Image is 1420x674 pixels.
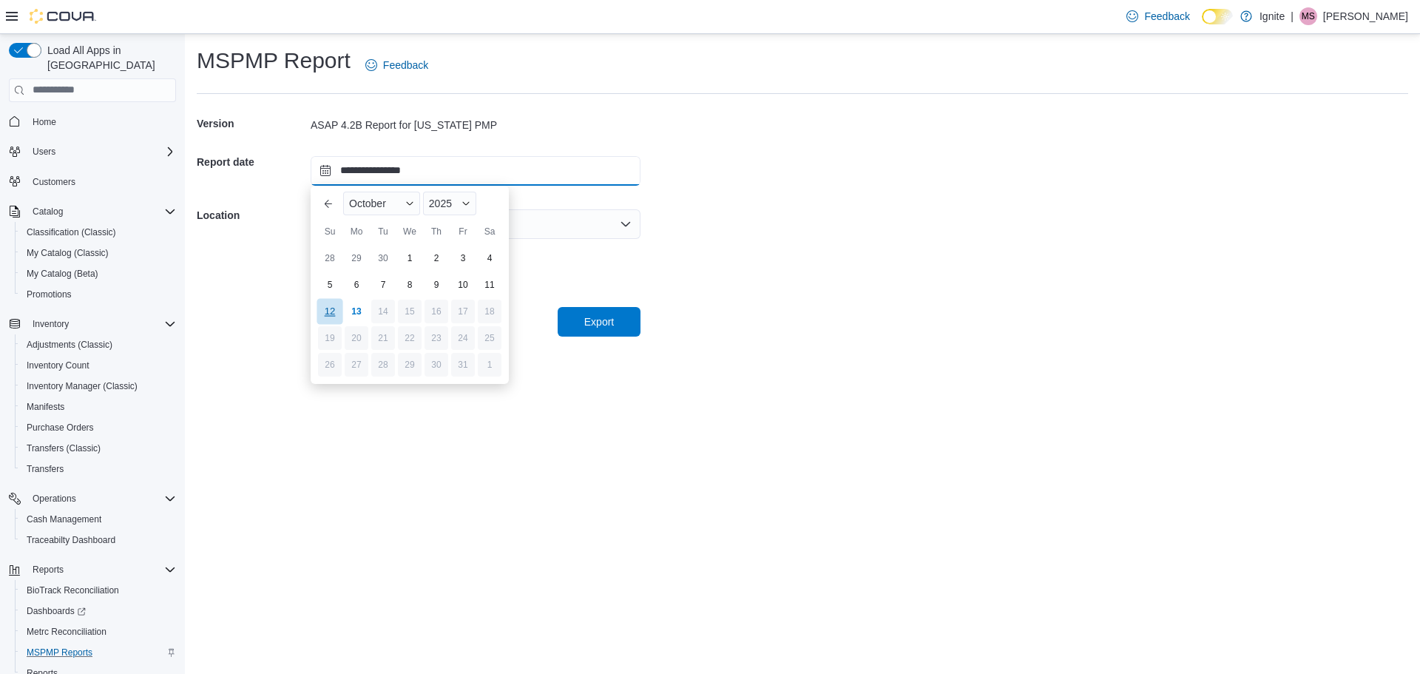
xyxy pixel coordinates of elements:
button: Users [27,143,61,161]
span: Users [33,146,55,158]
div: day-31 [451,353,475,377]
span: BioTrack Reconciliation [21,582,176,599]
div: day-15 [398,300,422,323]
span: Metrc Reconciliation [27,626,106,638]
div: Th [425,220,448,243]
span: Metrc Reconciliation [21,623,176,641]
span: My Catalog (Beta) [21,265,176,283]
div: We [398,220,422,243]
div: day-22 [398,326,422,350]
span: Promotions [27,289,72,300]
div: day-13 [345,300,368,323]
a: BioTrack Reconciliation [21,582,125,599]
div: day-28 [371,353,395,377]
div: day-24 [451,326,475,350]
span: Classification (Classic) [27,226,116,238]
button: Classification (Classic) [15,222,182,243]
span: Cash Management [21,510,176,528]
button: Operations [27,490,82,508]
input: Press the down key to enter a popover containing a calendar. Press the escape key to close the po... [311,156,640,186]
div: Tu [371,220,395,243]
button: Adjustments (Classic) [15,334,182,355]
a: Traceabilty Dashboard [21,531,121,549]
div: Mo [345,220,368,243]
span: Export [584,314,614,329]
button: My Catalog (Classic) [15,243,182,263]
div: Su [318,220,342,243]
div: day-8 [398,273,422,297]
a: My Catalog (Classic) [21,244,115,262]
a: Adjustments (Classic) [21,336,118,354]
a: MSPMP Reports [21,644,98,661]
a: Transfers (Classic) [21,439,106,457]
span: Transfers (Classic) [27,442,101,454]
div: day-2 [425,246,448,270]
div: day-3 [451,246,475,270]
div: day-11 [478,273,501,297]
span: Manifests [27,401,64,413]
a: My Catalog (Beta) [21,265,104,283]
div: day-16 [425,300,448,323]
button: Manifests [15,397,182,417]
span: Operations [27,490,176,508]
a: Inventory Manager (Classic) [21,377,143,395]
span: Feedback [383,58,428,73]
span: MSPMP Reports [21,644,176,661]
span: Purchase Orders [27,422,94,434]
div: day-19 [318,326,342,350]
span: Inventory Count [27,360,89,371]
span: Feedback [1144,9,1189,24]
div: day-26 [318,353,342,377]
button: Users [3,141,182,162]
p: Ignite [1260,7,1285,25]
a: Promotions [21,286,78,303]
span: Customers [27,172,176,191]
span: MS [1302,7,1315,25]
a: Cash Management [21,510,107,528]
div: Button. Open the year selector. 2025 is currently selected. [423,192,476,215]
button: Metrc Reconciliation [15,621,182,642]
button: Inventory Manager (Classic) [15,376,182,397]
span: Promotions [21,286,176,303]
a: Metrc Reconciliation [21,623,112,641]
span: Adjustments (Classic) [21,336,176,354]
button: Purchase Orders [15,417,182,438]
div: day-30 [371,246,395,270]
div: day-6 [345,273,368,297]
span: Dashboards [27,605,86,617]
span: Inventory Manager (Classic) [21,377,176,395]
span: Load All Apps in [GEOGRAPHIC_DATA] [41,43,176,73]
button: Home [3,111,182,132]
span: Reports [33,564,64,576]
span: Classification (Classic) [21,223,176,241]
span: Transfers [27,463,64,475]
span: Dark Mode [1202,24,1203,25]
button: Reports [3,559,182,580]
span: Dashboards [21,602,176,620]
span: Inventory Manager (Classic) [27,380,138,392]
a: Feedback [1120,1,1195,31]
button: Inventory [3,314,182,334]
span: Catalog [33,206,63,218]
div: Maddison Smith [1299,7,1317,25]
span: Users [27,143,176,161]
a: Home [27,113,62,131]
span: Adjustments (Classic) [27,339,112,351]
span: BioTrack Reconciliation [27,584,119,596]
button: Inventory Count [15,355,182,376]
span: Reports [27,561,176,579]
span: Catalog [27,203,176,220]
p: [PERSON_NAME] [1323,7,1408,25]
a: Classification (Classic) [21,223,122,241]
span: October [349,198,386,209]
button: Transfers (Classic) [15,438,182,459]
span: Cash Management [27,513,101,525]
div: day-23 [425,326,448,350]
div: day-30 [425,353,448,377]
span: Transfers [21,460,176,478]
div: day-9 [425,273,448,297]
a: Inventory Count [21,357,95,374]
button: Catalog [27,203,69,220]
div: day-7 [371,273,395,297]
button: Inventory [27,315,75,333]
